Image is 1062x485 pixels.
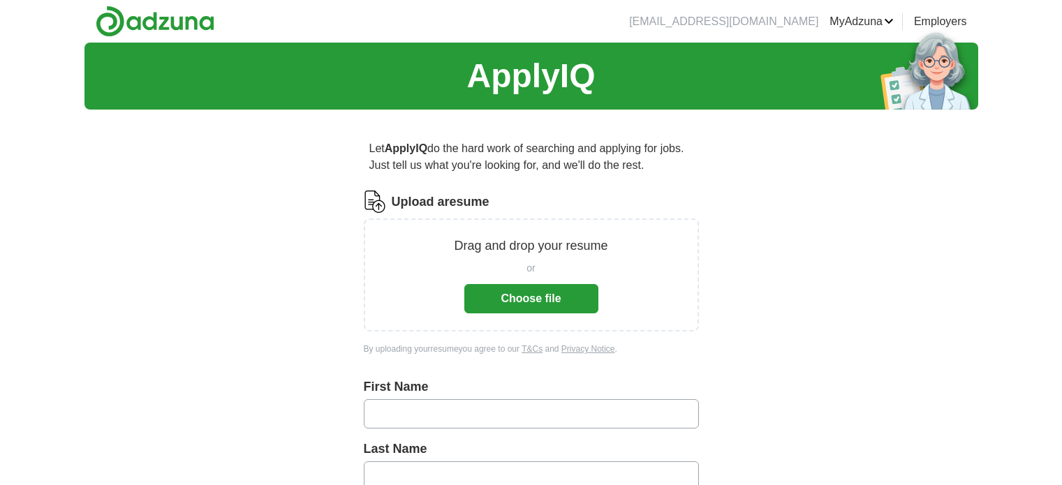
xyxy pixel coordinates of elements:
h1: ApplyIQ [466,51,595,101]
label: Last Name [364,440,699,458]
a: T&Cs [522,344,543,354]
img: CV Icon [364,191,386,213]
label: Upload a resume [392,193,489,211]
a: MyAdzuna [829,13,894,30]
div: By uploading your resume you agree to our and . [364,343,699,355]
button: Choose file [464,284,598,313]
a: Privacy Notice [561,344,615,354]
a: Employers [914,13,967,30]
strong: ApplyIQ [385,142,427,154]
li: [EMAIL_ADDRESS][DOMAIN_NAME] [629,13,818,30]
img: Adzuna logo [96,6,214,37]
span: or [526,261,535,276]
p: Drag and drop your resume [454,237,607,255]
p: Let do the hard work of searching and applying for jobs. Just tell us what you're looking for, an... [364,135,699,179]
label: First Name [364,378,699,396]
